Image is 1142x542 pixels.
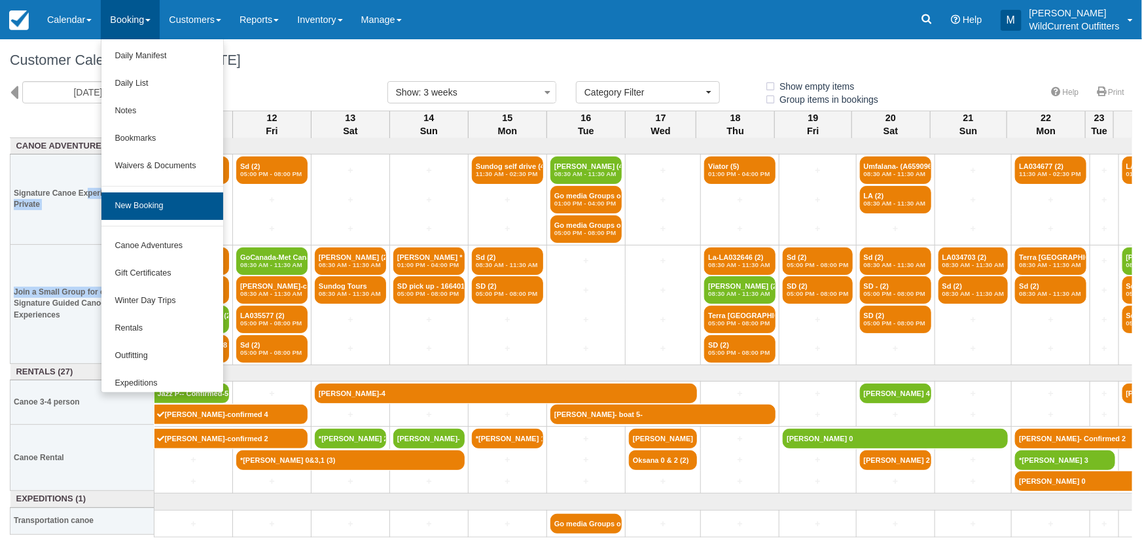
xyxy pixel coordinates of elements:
[476,261,539,269] em: 08:30 AM - 11:30 AM
[704,387,776,401] a: +
[101,98,223,125] a: Notes
[783,453,852,467] a: +
[472,313,543,327] a: +
[860,156,931,184] a: Umfalana- (A659096) (2)08:30 AM - 11:30 AM
[1094,408,1115,422] a: +
[860,475,931,488] a: +
[1094,193,1115,207] a: +
[472,222,543,236] a: +
[704,156,776,184] a: Viator (5)01:00 PM - 04:00 PM
[550,432,622,446] a: +
[764,94,889,103] span: Group items in bookings
[704,475,776,488] a: +
[233,111,312,138] th: 12 Fri
[315,342,386,355] a: +
[319,261,382,269] em: 08:30 AM - 11:30 AM
[951,15,960,24] i: Help
[938,313,1008,327] a: +
[1015,408,1086,422] a: +
[704,432,776,446] a: +
[708,319,772,327] em: 05:00 PM - 08:00 PM
[864,261,927,269] em: 08:30 AM - 11:30 AM
[708,261,772,269] em: 08:30 AM - 11:30 AM
[101,125,223,153] a: Bookmarks
[154,405,308,424] a: [PERSON_NAME]-confirmed 4
[783,517,852,531] a: +
[1094,283,1115,297] a: +
[393,276,465,304] a: SD pick up - 166401 (2)05:00 PM - 08:00 PM
[101,192,223,220] a: New Booking
[550,254,622,268] a: +
[576,81,720,103] button: Category Filter
[775,111,851,138] th: 19 Fri
[1019,290,1082,298] em: 08:30 AM - 11:30 AM
[469,111,547,138] th: 15 Mon
[704,306,776,333] a: Terra [GEOGRAPHIC_DATA]- Naïma (2)05:00 PM - 08:00 PM
[1094,254,1115,268] a: +
[629,517,697,531] a: +
[396,87,419,98] span: Show
[584,86,703,99] span: Category Filter
[419,87,457,98] span: : 3 weeks
[938,475,1008,488] a: +
[1094,517,1115,531] a: +
[315,222,386,236] a: +
[101,232,223,260] a: Canoe Adventures
[10,507,154,534] th: Transportation canoe
[236,335,308,363] a: Sd (2)05:00 PM - 08:00 PM
[629,342,697,355] a: +
[1015,342,1086,355] a: +
[236,156,308,184] a: Sd (2)05:00 PM - 08:00 PM
[942,261,1005,269] em: 08:30 AM - 11:30 AM
[938,453,1008,467] a: +
[154,384,230,403] a: Jazz P-- Confirmed-5
[236,193,308,207] a: +
[10,425,154,491] th: Canoe Rental
[315,276,386,304] a: Sundog Tours08:30 AM - 11:30 AM
[704,247,776,275] a: La-LA032646 (2)08:30 AM - 11:30 AM
[236,450,465,470] a: *[PERSON_NAME] 0&3,1 (3)
[1019,261,1082,269] em: 08:30 AM - 11:30 AM
[938,164,1008,177] a: +
[14,140,151,153] a: Canoe Adventures (55)
[1094,313,1115,327] a: +
[14,493,151,505] a: Expeditions (1)
[1007,111,1085,138] th: 22 Mon
[236,222,308,236] a: +
[315,164,386,177] a: +
[101,260,223,287] a: Gift Certificates
[864,319,927,327] em: 05:00 PM - 08:00 PM
[629,164,697,177] a: +
[550,342,622,355] a: +
[319,290,382,298] em: 08:30 AM - 11:30 AM
[938,517,1008,531] a: +
[236,517,308,531] a: +
[1044,83,1087,102] a: Help
[704,517,776,531] a: +
[240,170,304,178] em: 05:00 PM - 08:00 PM
[236,247,308,275] a: GoCanada-Met Canades (2)08:30 AM - 11:30 AM
[476,290,539,298] em: 05:00 PM - 08:00 PM
[236,475,308,488] a: +
[101,342,223,370] a: Outfitting
[704,453,776,467] a: +
[938,387,1008,401] a: +
[550,156,622,184] a: [PERSON_NAME] (4)08:30 AM - 11:30 AM
[1015,276,1086,304] a: Sd (2)08:30 AM - 11:30 AM
[240,319,304,327] em: 05:00 PM - 08:00 PM
[101,43,223,70] a: Daily Manifest
[783,164,852,177] a: +
[629,222,697,236] a: +
[938,222,1008,236] a: +
[550,405,776,424] a: [PERSON_NAME]- boat 5-
[240,349,304,357] em: 05:00 PM - 08:00 PM
[240,290,304,298] em: 08:30 AM - 11:30 AM
[101,39,224,393] ul: Booking
[783,408,852,422] a: +
[864,170,927,178] em: 08:30 AM - 11:30 AM
[860,276,931,304] a: SD - (2)05:00 PM - 08:00 PM
[554,229,618,237] em: 05:00 PM - 08:00 PM
[938,408,1008,422] a: +
[472,429,543,448] a: *[PERSON_NAME] 1
[550,186,622,213] a: Go media Groups of 1 (6)01:00 PM - 04:00 PM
